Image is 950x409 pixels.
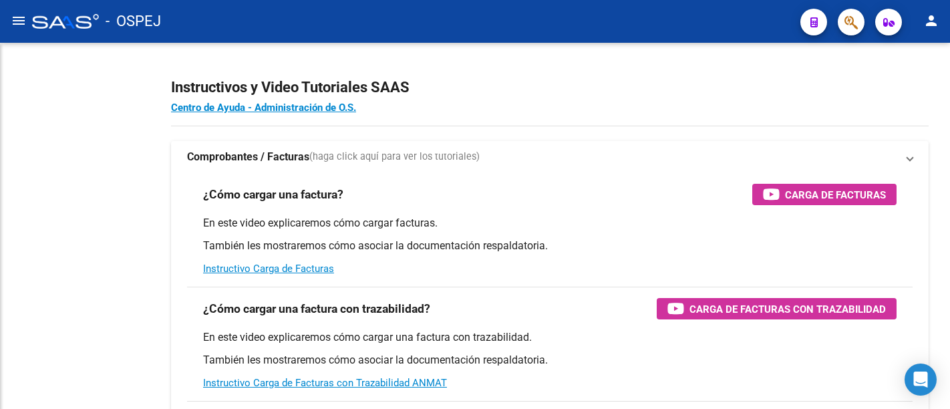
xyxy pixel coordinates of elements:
[203,330,897,345] p: En este video explicaremos cómo cargar una factura con trazabilidad.
[171,75,929,100] h2: Instructivos y Video Tutoriales SAAS
[203,353,897,368] p: También les mostraremos cómo asociar la documentación respaldatoria.
[106,7,161,36] span: - OSPEJ
[203,216,897,231] p: En este video explicaremos cómo cargar facturas.
[203,239,897,253] p: También les mostraremos cómo asociar la documentación respaldatoria.
[171,141,929,173] mat-expansion-panel-header: Comprobantes / Facturas(haga click aquí para ver los tutoriales)
[309,150,480,164] span: (haga click aquí para ver los tutoriales)
[785,186,886,203] span: Carga de Facturas
[11,13,27,29] mat-icon: menu
[752,184,897,205] button: Carga de Facturas
[203,263,334,275] a: Instructivo Carga de Facturas
[923,13,939,29] mat-icon: person
[171,102,356,114] a: Centro de Ayuda - Administración de O.S.
[203,185,343,204] h3: ¿Cómo cargar una factura?
[657,298,897,319] button: Carga de Facturas con Trazabilidad
[203,377,447,389] a: Instructivo Carga de Facturas con Trazabilidad ANMAT
[203,299,430,318] h3: ¿Cómo cargar una factura con trazabilidad?
[187,150,309,164] strong: Comprobantes / Facturas
[905,364,937,396] div: Open Intercom Messenger
[689,301,886,317] span: Carga de Facturas con Trazabilidad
